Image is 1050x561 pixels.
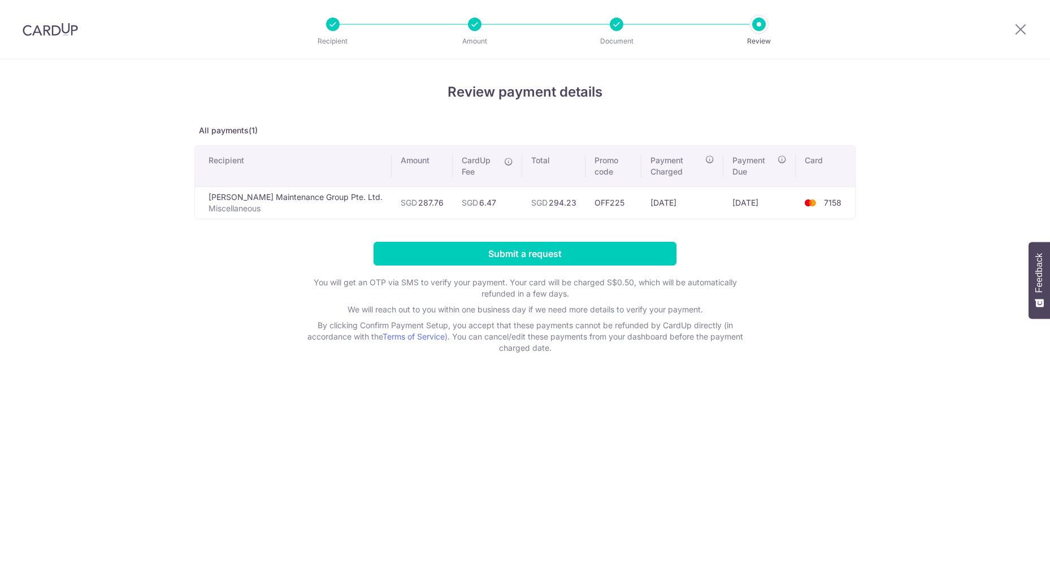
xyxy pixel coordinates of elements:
[392,146,453,186] th: Amount
[23,23,78,36] img: CardUp
[732,155,774,177] span: Payment Due
[1034,253,1044,293] span: Feedback
[462,198,478,207] span: SGD
[299,277,751,299] p: You will get an OTP via SMS to verify your payment. Your card will be charged S$0.50, which will ...
[374,242,676,266] input: Submit a request
[195,186,392,219] td: [PERSON_NAME] Maintenance Group Pte. Ltd.
[383,332,445,341] a: Terms of Service
[401,198,417,207] span: SGD
[209,203,383,214] p: Miscellaneous
[1029,242,1050,319] button: Feedback - Show survey
[723,186,796,219] td: [DATE]
[194,82,856,102] h4: Review payment details
[433,36,517,47] p: Amount
[299,304,751,315] p: We will reach out to you within one business day if we need more details to verify your payment.
[194,125,856,136] p: All payments(1)
[585,146,641,186] th: Promo code
[291,36,375,47] p: Recipient
[195,146,392,186] th: Recipient
[462,155,498,177] span: CardUp Fee
[522,146,585,186] th: Total
[650,155,702,177] span: Payment Charged
[978,527,1039,555] iframe: Opens a widget where you can find more information
[522,186,585,219] td: 294.23
[453,186,522,219] td: 6.47
[531,198,548,207] span: SGD
[641,186,723,219] td: [DATE]
[799,196,822,210] img: <span class="translation_missing" title="translation missing: en.account_steps.new_confirm_form.b...
[575,36,658,47] p: Document
[299,320,751,354] p: By clicking Confirm Payment Setup, you accept that these payments cannot be refunded by CardUp di...
[717,36,801,47] p: Review
[392,186,453,219] td: 287.76
[824,198,841,207] span: 7158
[796,146,855,186] th: Card
[585,186,641,219] td: OFF225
